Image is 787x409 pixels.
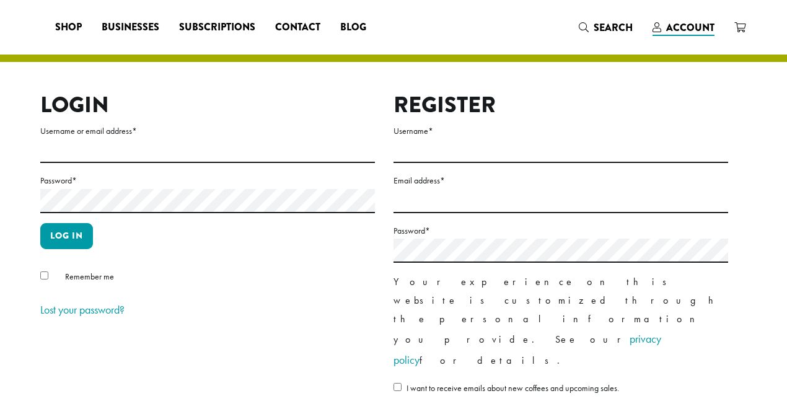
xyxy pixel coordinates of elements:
label: Email address [394,173,728,188]
span: I want to receive emails about new coffees and upcoming sales. [407,382,619,394]
label: Username or email address [40,123,375,139]
p: Your experience on this website is customized through the personal information you provide. See o... [394,273,728,371]
input: I want to receive emails about new coffees and upcoming sales. [394,383,402,391]
span: Subscriptions [179,20,255,35]
a: privacy policy [394,332,661,367]
span: Businesses [102,20,159,35]
a: Shop [45,17,92,37]
span: Account [666,20,714,35]
span: Contact [275,20,320,35]
h2: Login [40,92,375,118]
span: Blog [340,20,366,35]
a: Lost your password? [40,302,125,317]
label: Password [40,173,375,188]
span: Search [594,20,633,35]
span: Remember me [65,271,114,282]
span: Shop [55,20,82,35]
h2: Register [394,92,728,118]
label: Password [394,223,728,239]
label: Username [394,123,728,139]
button: Log in [40,223,93,249]
a: Search [569,17,643,38]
